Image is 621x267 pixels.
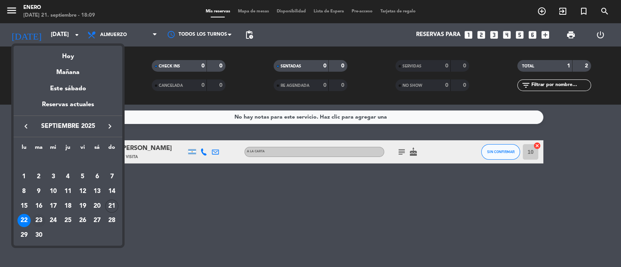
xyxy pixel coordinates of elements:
td: 11 de septiembre de 2025 [61,184,75,199]
td: 2 de septiembre de 2025 [31,169,46,184]
div: 17 [47,200,60,213]
span: septiembre 2025 [33,121,103,131]
div: 15 [17,200,31,213]
td: 26 de septiembre de 2025 [75,213,90,228]
th: viernes [75,143,90,155]
div: 5 [76,170,89,183]
td: 6 de septiembre de 2025 [90,169,105,184]
th: martes [31,143,46,155]
div: 9 [32,185,45,198]
td: 4 de septiembre de 2025 [61,169,75,184]
td: 27 de septiembre de 2025 [90,213,105,228]
th: jueves [61,143,75,155]
th: lunes [17,143,31,155]
td: 15 de septiembre de 2025 [17,199,31,214]
div: 18 [61,200,75,213]
td: 9 de septiembre de 2025 [31,184,46,199]
td: 14 de septiembre de 2025 [104,184,119,199]
td: 19 de septiembre de 2025 [75,199,90,214]
td: 10 de septiembre de 2025 [46,184,61,199]
td: 25 de septiembre de 2025 [61,213,75,228]
div: 26 [76,214,89,227]
td: 8 de septiembre de 2025 [17,184,31,199]
td: 13 de septiembre de 2025 [90,184,105,199]
div: 3 [47,170,60,183]
td: 7 de septiembre de 2025 [104,169,119,184]
div: 21 [105,200,118,213]
div: 1 [17,170,31,183]
div: 4 [61,170,75,183]
div: 29 [17,229,31,242]
div: 28 [105,214,118,227]
div: Hoy [14,46,122,62]
div: 13 [90,185,104,198]
div: 23 [32,214,45,227]
div: 22 [17,214,31,227]
td: 1 de septiembre de 2025 [17,169,31,184]
div: 27 [90,214,104,227]
div: 2 [32,170,45,183]
td: 30 de septiembre de 2025 [31,228,46,243]
th: miércoles [46,143,61,155]
button: keyboard_arrow_right [103,121,117,131]
td: 20 de septiembre de 2025 [90,199,105,214]
button: keyboard_arrow_left [19,121,33,131]
div: 7 [105,170,118,183]
td: 18 de septiembre de 2025 [61,199,75,214]
div: 10 [47,185,60,198]
td: 29 de septiembre de 2025 [17,228,31,243]
div: Este sábado [14,78,122,100]
td: 12 de septiembre de 2025 [75,184,90,199]
td: 23 de septiembre de 2025 [31,213,46,228]
div: 30 [32,229,45,242]
td: 22 de septiembre de 2025 [17,213,31,228]
div: 19 [76,200,89,213]
div: Mañana [14,62,122,78]
td: 3 de septiembre de 2025 [46,169,61,184]
i: keyboard_arrow_left [21,122,31,131]
div: 20 [90,200,104,213]
td: 16 de septiembre de 2025 [31,199,46,214]
div: 11 [61,185,75,198]
div: 6 [90,170,104,183]
td: 21 de septiembre de 2025 [104,199,119,214]
div: 14 [105,185,118,198]
div: 12 [76,185,89,198]
th: sábado [90,143,105,155]
td: 28 de septiembre de 2025 [104,213,119,228]
div: 8 [17,185,31,198]
td: 5 de septiembre de 2025 [75,169,90,184]
td: 24 de septiembre de 2025 [46,213,61,228]
td: 17 de septiembre de 2025 [46,199,61,214]
th: domingo [104,143,119,155]
div: Reservas actuales [14,100,122,115]
i: keyboard_arrow_right [105,122,114,131]
div: 24 [47,214,60,227]
div: 16 [32,200,45,213]
td: SEP. [17,155,119,170]
div: 25 [61,214,75,227]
